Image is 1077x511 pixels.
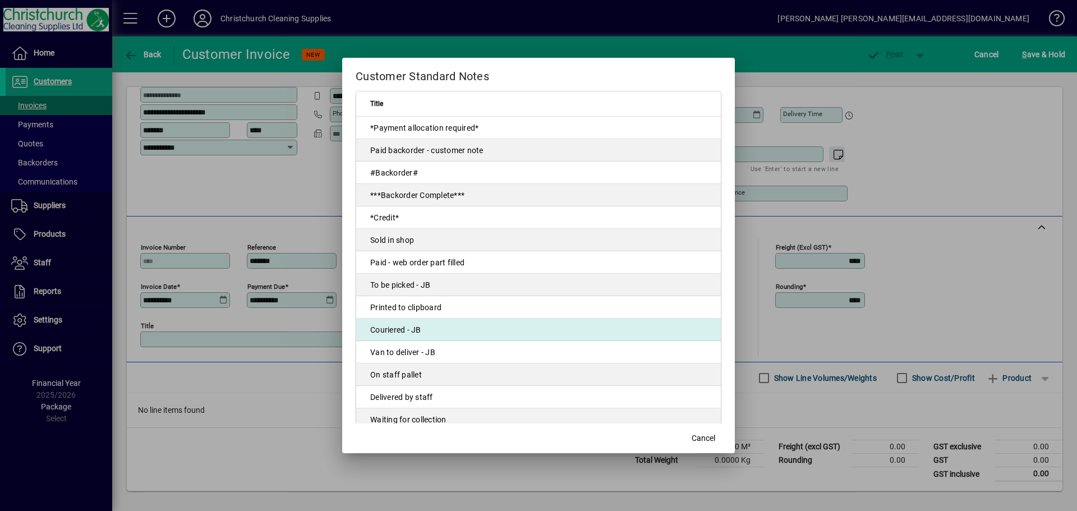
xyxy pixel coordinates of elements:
td: #Backorder# [356,162,721,184]
td: Van to deliver - JB [356,341,721,363]
span: Cancel [692,432,715,444]
td: Couriered - JB [356,319,721,341]
td: *Payment allocation required* [356,117,721,139]
td: Waiting for collection [356,408,721,431]
span: Title [370,98,383,110]
td: Paid - web order part filled [356,251,721,274]
td: Delivered by staff [356,386,721,408]
td: Sold in shop [356,229,721,251]
td: To be picked - JB [356,274,721,296]
td: Printed to clipboard [356,296,721,319]
td: On staff pallet [356,363,721,386]
td: Paid backorder - customer note [356,139,721,162]
button: Cancel [685,429,721,449]
h2: Customer Standard Notes [342,58,735,90]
